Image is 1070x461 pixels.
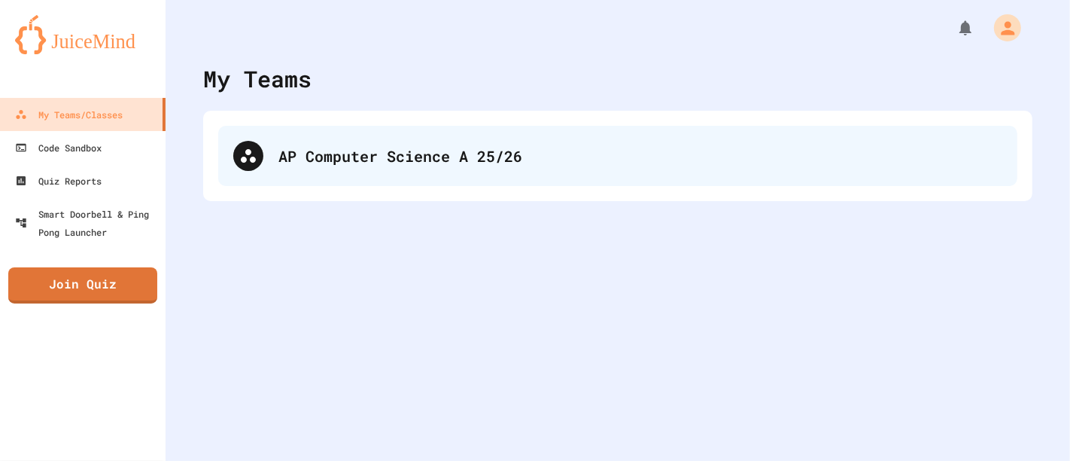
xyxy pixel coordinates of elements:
div: My Teams [203,62,312,96]
div: Code Sandbox [15,139,102,157]
img: logo-orange.svg [15,15,150,54]
div: AP Computer Science A 25/26 [278,145,1002,167]
a: Join Quiz [8,267,157,304]
div: AP Computer Science A 25/26 [218,126,1017,186]
div: Smart Doorbell & Ping Pong Launcher [15,205,160,241]
div: Quiz Reports [15,172,102,190]
div: My Teams/Classes [15,105,123,124]
div: My Account [978,11,1025,45]
div: My Notifications [929,15,978,41]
